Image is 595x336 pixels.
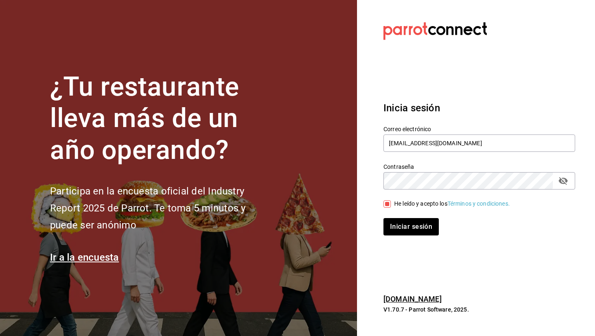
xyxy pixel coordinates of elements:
[556,174,570,188] button: passwordField
[383,163,575,169] label: Contraseña
[383,305,575,314] p: V1.70.7 - Parrot Software, 2025.
[394,199,510,208] div: He leído y acepto los
[383,101,575,115] h3: Inicia sesión
[447,200,510,207] a: Términos y condiciones.
[383,295,442,303] a: [DOMAIN_NAME]
[50,183,273,233] h2: Participa en la encuesta oficial del Industry Report 2025 de Parrot. Te toma 5 minutos y puede se...
[50,71,273,166] h1: ¿Tu restaurante lleva más de un año operando?
[50,252,119,263] a: Ir a la encuesta
[383,134,575,152] input: Ingresa tu correo electrónico
[383,126,575,132] label: Correo electrónico
[383,218,439,235] button: Iniciar sesión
